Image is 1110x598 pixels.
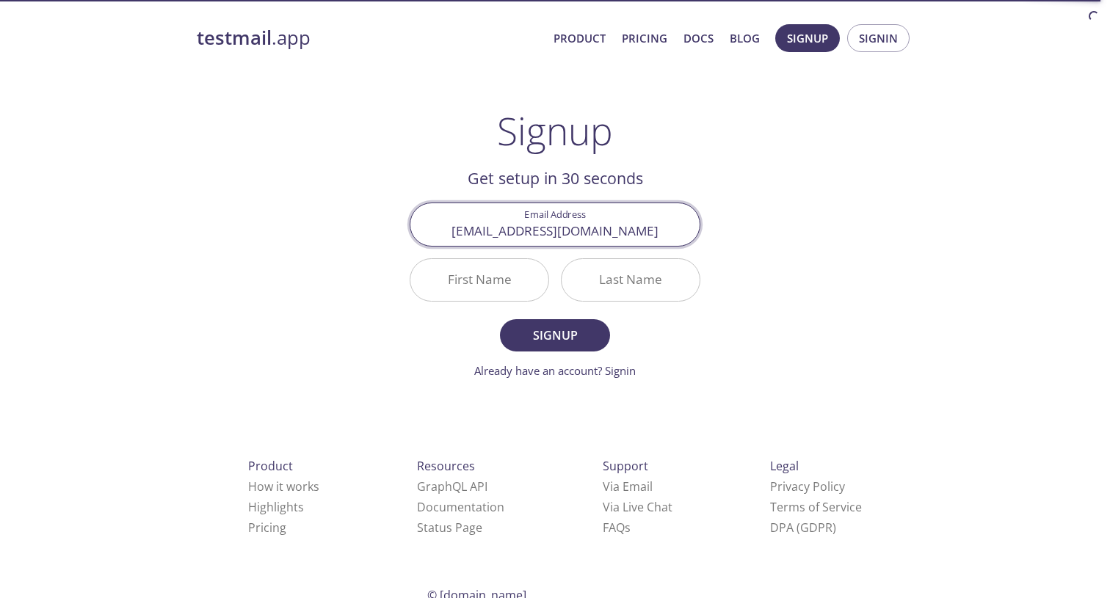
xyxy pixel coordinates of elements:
[248,478,319,495] a: How it works
[248,458,293,474] span: Product
[770,458,799,474] span: Legal
[417,458,475,474] span: Resources
[197,25,272,51] strong: testmail
[417,519,482,536] a: Status Page
[859,29,898,48] span: Signin
[197,26,542,51] a: testmail.app
[603,499,672,515] a: Via Live Chat
[248,519,286,536] a: Pricing
[497,109,613,153] h1: Signup
[500,319,610,351] button: Signup
[730,29,760,48] a: Blog
[770,499,862,515] a: Terms of Service
[248,499,304,515] a: Highlights
[603,519,631,536] a: FAQ
[787,29,828,48] span: Signup
[775,24,840,52] button: Signup
[410,166,700,191] h2: Get setup in 30 seconds
[625,519,631,536] span: s
[603,458,648,474] span: Support
[516,325,594,346] span: Signup
[770,519,836,536] a: DPA (GDPR)
[683,29,714,48] a: Docs
[417,478,487,495] a: GraphQL API
[847,24,910,52] button: Signin
[474,363,636,378] a: Already have an account? Signin
[554,29,606,48] a: Product
[622,29,667,48] a: Pricing
[417,499,504,515] a: Documentation
[603,478,653,495] a: Via Email
[770,478,845,495] a: Privacy Policy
